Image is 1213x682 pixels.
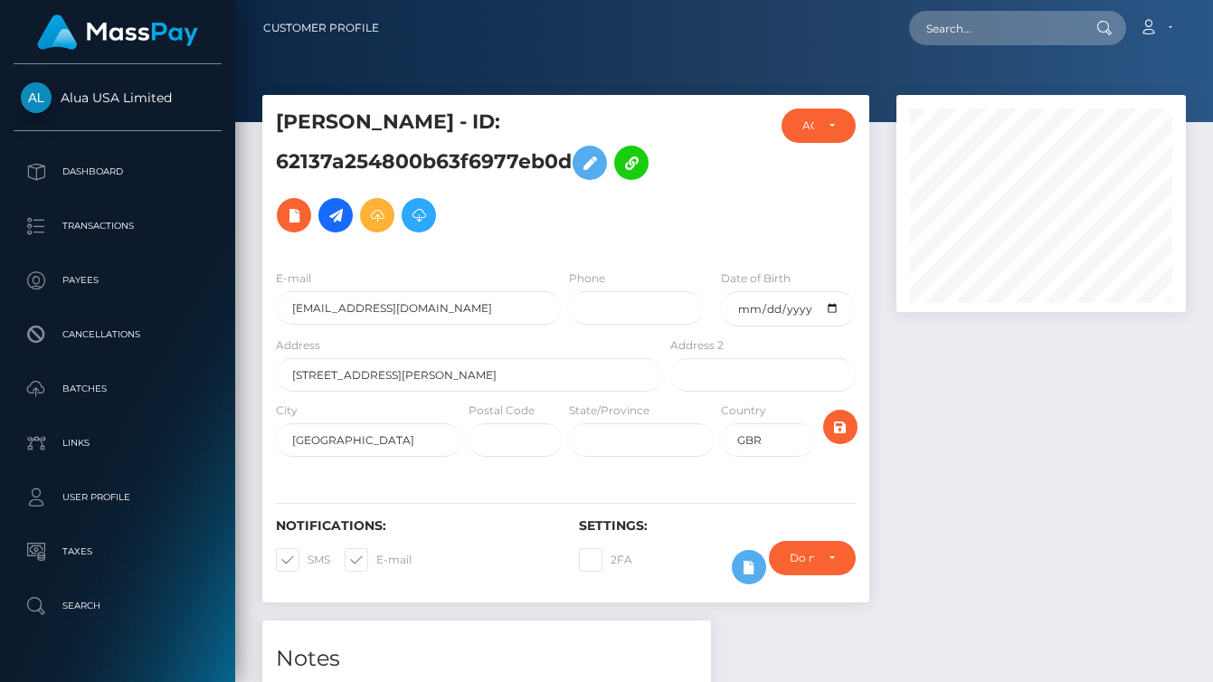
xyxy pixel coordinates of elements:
p: User Profile [21,484,214,511]
h4: Notes [276,643,697,675]
p: Taxes [21,538,214,565]
label: 2FA [579,548,632,572]
h5: [PERSON_NAME] - ID: 62137a254800b63f6977eb0d [276,109,653,242]
label: E-mail [345,548,412,572]
a: User Profile [14,475,222,520]
label: E-mail [276,270,311,287]
label: Country [721,403,766,419]
a: Links [14,421,222,466]
p: Search [21,592,214,620]
p: Batches [21,375,214,403]
p: Transactions [21,213,214,240]
label: Address 2 [670,337,724,354]
a: Initiate Payout [318,198,353,232]
h6: Settings: [579,518,855,534]
img: Alua USA Limited [21,82,52,113]
a: Transactions [14,204,222,249]
p: Dashboard [21,158,214,185]
label: Address [276,337,320,354]
label: SMS [276,548,330,572]
label: Postal Code [469,403,535,419]
a: Customer Profile [263,9,379,47]
label: Phone [569,270,605,287]
span: Alua USA Limited [14,90,222,106]
a: Dashboard [14,149,222,194]
input: Search... [909,11,1079,45]
p: Payees [21,267,214,294]
label: Date of Birth [721,270,791,287]
h6: Notifications: [276,518,552,534]
p: Cancellations [21,321,214,348]
button: Do not require [769,541,856,575]
img: MassPay Logo [37,14,198,50]
div: Do not require [790,551,814,565]
a: Batches [14,366,222,412]
button: ACTIVE [782,109,856,143]
a: Cancellations [14,312,222,357]
label: State/Province [569,403,649,419]
a: Search [14,583,222,629]
a: Taxes [14,529,222,574]
div: ACTIVE [802,118,814,133]
p: Links [21,430,214,457]
label: City [276,403,298,419]
a: Payees [14,258,222,303]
